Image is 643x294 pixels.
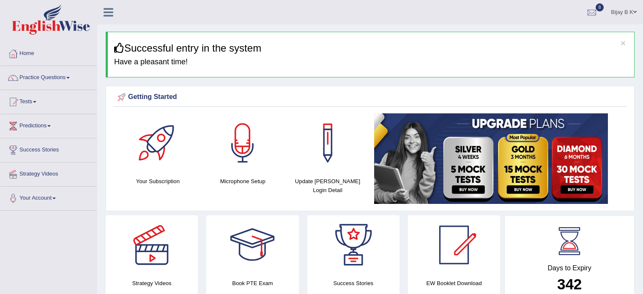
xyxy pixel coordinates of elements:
[0,66,97,87] a: Practice Questions
[0,187,97,208] a: Your Account
[0,114,97,135] a: Predictions
[206,279,298,288] h4: Book PTE Exam
[120,177,196,186] h4: Your Subscription
[290,177,366,195] h4: Update [PERSON_NAME] Login Detail
[374,113,608,204] img: small5.jpg
[114,43,628,54] h3: Successful entry in the system
[0,162,97,184] a: Strategy Videos
[514,264,625,272] h4: Days to Expiry
[596,3,604,11] span: 8
[307,279,399,288] h4: Success Stories
[408,279,500,288] h4: EW Booklet Download
[0,138,97,159] a: Success Stories
[115,91,625,104] div: Getting Started
[114,58,628,66] h4: Have a pleasant time!
[0,42,97,63] a: Home
[557,276,582,292] b: 342
[0,90,97,111] a: Tests
[205,177,281,186] h4: Microphone Setup
[106,279,198,288] h4: Strategy Videos
[621,38,626,47] button: ×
